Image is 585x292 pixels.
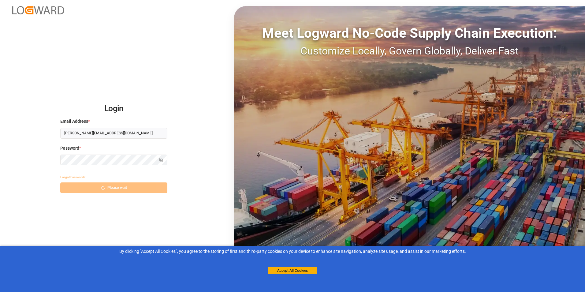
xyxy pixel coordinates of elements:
[60,145,79,152] span: Password
[12,6,64,14] img: Logward_new_orange.png
[60,128,167,139] input: Enter your email
[4,248,581,255] div: By clicking "Accept All Cookies”, you agree to the storing of first and third-party cookies on yo...
[234,23,585,43] div: Meet Logward No-Code Supply Chain Execution:
[60,118,88,125] span: Email Address
[268,267,317,274] button: Accept All Cookies
[60,99,167,118] h2: Login
[234,43,585,59] div: Customize Locally, Govern Globally, Deliver Fast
